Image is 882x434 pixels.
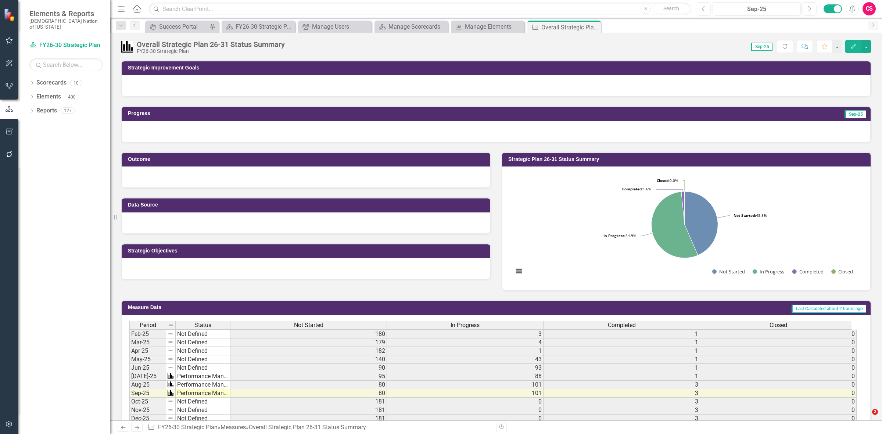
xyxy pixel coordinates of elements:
[176,330,230,338] td: Not Defined
[544,389,700,398] td: 3
[387,406,544,415] td: 0
[168,407,173,413] img: 8DAGhfEEPCf229AAAAAElFTkSuQmCC
[147,22,208,31] a: Success Portal
[236,22,293,31] div: FY26-30 Strategic Plan
[129,372,166,381] td: [DATE]-25
[168,381,173,387] img: Tm0czyi0d3z6KbMvzUvpfTW2q1jaz45CuN2C4x9rtfABtMFvAAn+ByuUVLYSwAAAABJRU5ErkJggg==
[36,93,61,101] a: Elements
[129,338,166,347] td: Mar-25
[176,415,230,423] td: Not Defined
[700,406,857,415] td: 0
[700,364,857,372] td: 0
[300,22,370,31] a: Manage Users
[544,355,700,364] td: 1
[128,202,487,208] h3: Data Source
[387,372,544,381] td: 88
[872,409,878,415] span: 2
[176,406,230,415] td: Not Defined
[508,157,867,162] h3: Strategic Plan 26-31 Status Summary
[230,338,387,347] td: 179
[176,389,230,398] td: Performance Management
[681,191,685,225] path: Completed, 3.
[700,415,857,423] td: 0
[230,330,387,338] td: 180
[61,108,75,114] div: 127
[168,322,174,328] img: 8DAGhfEEPCf229AAAAAElFTkSuQmCC
[751,43,772,51] span: Sep-25
[753,268,784,275] button: Show In Progress
[622,186,651,191] text: 1.6%
[544,415,700,423] td: 3
[700,398,857,406] td: 0
[137,40,285,49] div: Overall Strategic Plan 26-31 Status Summary
[129,381,166,389] td: Aug-25
[700,381,857,389] td: 0
[863,2,876,15] button: CS
[29,58,103,71] input: Search Below...
[128,157,487,162] h3: Outcome
[149,3,691,15] input: Search ClearPoint...
[168,415,173,421] img: 8DAGhfEEPCf229AAAAAElFTkSuQmCC
[792,305,866,313] span: Last Calculated about 2 hours ago
[168,356,173,362] img: 8DAGhfEEPCf229AAAAAElFTkSuQmCC
[544,406,700,415] td: 3
[734,213,767,218] text: 43.5%
[168,339,173,345] img: 8DAGhfEEPCf229AAAAAElFTkSuQmCC
[657,178,670,183] tspan: Closed:
[158,424,218,431] a: FY26-30 Strategic Plan
[663,6,679,11] span: Search
[376,22,446,31] a: Manage Scorecards
[168,390,173,396] img: Tm0czyi0d3z6KbMvzUvpfTW2q1jaz45CuN2C4x9rtfABtMFvAAn+ByuUVLYSwAAAABJRU5ErkJggg==
[857,409,875,427] iframe: Intercom live chat
[653,4,689,14] button: Search
[147,423,491,432] div: » »
[657,178,678,183] text: 0.0%
[510,172,863,283] div: Chart. Highcharts interactive chart.
[176,372,230,381] td: Performance Management
[176,347,230,355] td: Not Defined
[230,372,387,381] td: 95
[712,268,745,275] button: Show Not Started
[510,172,860,283] svg: Interactive chart
[230,389,387,398] td: 80
[513,266,524,276] button: View chart menu, Chart
[176,364,230,372] td: Not Defined
[603,233,636,238] text: 54.9%
[622,186,643,191] tspan: Completed:
[700,330,857,338] td: 0
[387,381,544,389] td: 101
[312,22,370,31] div: Manage Users
[128,248,487,254] h3: Strategic Objectives
[129,355,166,364] td: May-25
[129,398,166,406] td: Oct-25
[544,398,700,406] td: 3
[451,322,480,329] span: In Progress
[128,65,867,71] h3: Strategic Improvement Goals
[544,372,700,381] td: 1
[129,347,166,355] td: Apr-25
[544,364,700,372] td: 1
[713,2,801,15] button: Sep-25
[230,364,387,372] td: 90
[128,305,355,310] h3: Measure Data
[845,110,866,118] span: Sep-25
[715,5,798,14] div: Sep-25
[168,348,173,354] img: 8DAGhfEEPCf229AAAAAElFTkSuQmCC
[36,79,67,87] a: Scorecards
[137,49,285,54] div: FY26-30 Strategic Plan
[652,192,698,258] path: In Progress, 101.
[29,18,103,30] small: [DEMOGRAPHIC_DATA] Nation of [US_STATE]
[194,322,211,329] span: Status
[770,322,787,329] span: Closed
[230,398,387,406] td: 181
[603,233,625,238] tspan: In Progress:
[387,330,544,338] td: 3
[159,22,208,31] div: Success Portal
[168,331,173,337] img: 8DAGhfEEPCf229AAAAAElFTkSuQmCC
[230,406,387,415] td: 181
[544,330,700,338] td: 1
[65,94,79,100] div: 400
[734,213,756,218] tspan: Not Started:
[176,381,230,389] td: Performance Management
